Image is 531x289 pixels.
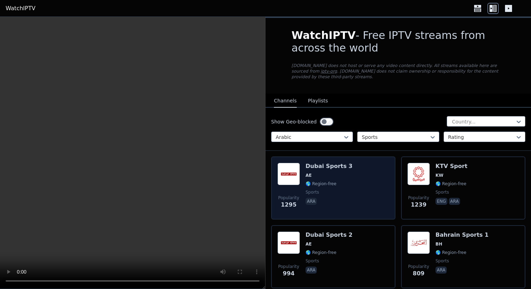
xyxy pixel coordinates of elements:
span: 🌎 Region-free [435,181,466,187]
span: Popularity [278,195,299,201]
span: AE [306,241,312,247]
span: 809 [413,269,424,278]
p: ara [306,267,317,274]
span: 1239 [411,201,427,209]
span: KW [435,173,444,178]
p: eng [435,198,447,205]
h6: Bahrain Sports 1 [435,231,489,238]
img: Dubai Sports 2 [277,231,300,254]
h6: KTV Sport [435,163,467,170]
span: AE [306,173,312,178]
span: sports [306,258,319,264]
h6: Dubai Sports 3 [306,163,353,170]
a: WatchIPTV [6,4,35,13]
span: 🌎 Region-free [306,250,336,255]
span: 994 [283,269,294,278]
img: KTV Sport [407,163,430,185]
span: sports [306,189,319,195]
img: Bahrain Sports 1 [407,231,430,254]
img: Dubai Sports 3 [277,163,300,185]
span: Popularity [408,264,429,269]
button: Playlists [308,94,328,108]
label: Show Geo-blocked [271,118,317,125]
a: iptv-org [321,69,337,74]
span: Popularity [408,195,429,201]
span: 🌎 Region-free [306,181,336,187]
span: Popularity [278,264,299,269]
p: [DOMAIN_NAME] does not host or serve any video content directly. All streams available here are s... [291,63,505,80]
span: WatchIPTV [291,29,356,41]
button: Channels [274,94,297,108]
p: ara [435,267,447,274]
h6: Dubai Sports 2 [306,231,353,238]
span: sports [435,258,449,264]
span: 🌎 Region-free [435,250,466,255]
p: ara [449,198,460,205]
span: sports [435,189,449,195]
span: 1295 [281,201,297,209]
span: BH [435,241,442,247]
p: ara [306,198,317,205]
h1: - Free IPTV streams from across the world [291,29,505,54]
